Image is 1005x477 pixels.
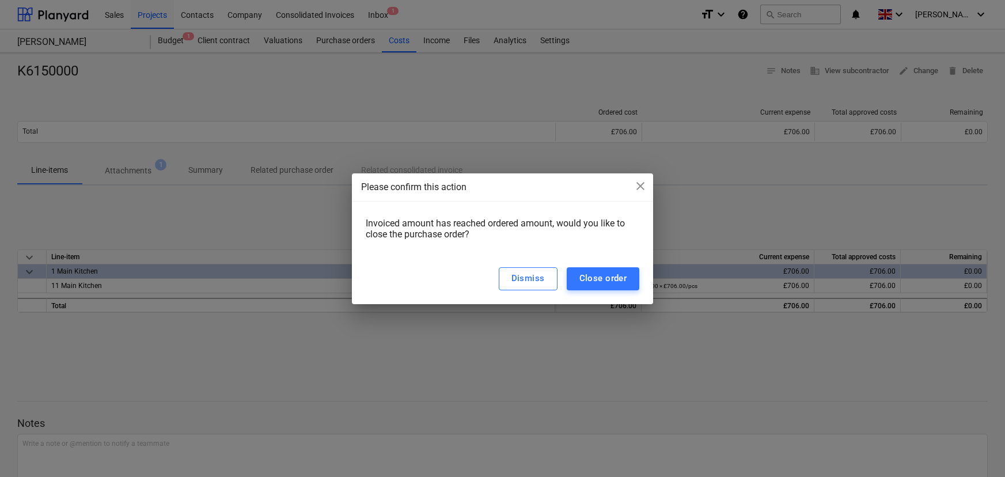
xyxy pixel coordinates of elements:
[634,179,647,197] div: close
[366,218,640,249] div: Invoiced amount has reached ordered amount, would you like to close the purchase order?
[579,271,627,286] div: Close order
[947,422,1005,477] iframe: Chat Widget
[634,179,647,193] span: close
[361,180,644,194] div: Please confirm this action
[511,271,545,286] div: Dismiss
[499,267,558,290] button: Dismiss
[567,267,640,290] button: Close order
